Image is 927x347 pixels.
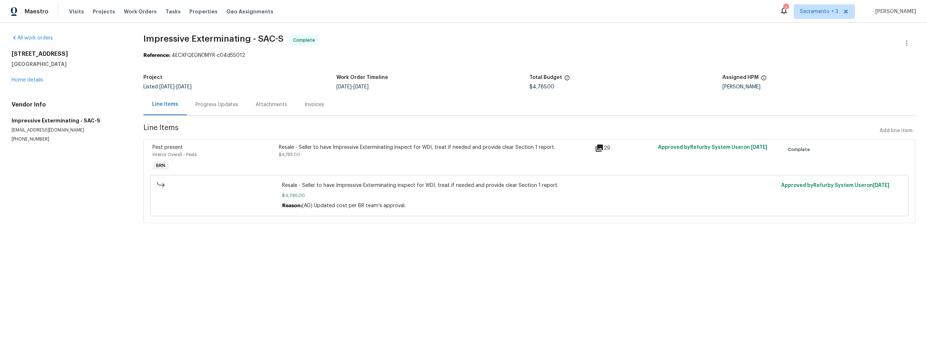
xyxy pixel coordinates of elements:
span: Approved by Refurby System User on [658,145,767,150]
span: Tasks [165,9,181,14]
span: [DATE] [159,84,175,89]
div: Resale - Seller to have Impressive Exterminating inspect for WDI, treat if needed and provide cle... [279,144,591,151]
span: The total cost of line items that have been proposed by Opendoor. This sum includes line items th... [564,75,570,84]
span: Pest present [152,145,183,150]
span: Projects [93,8,115,15]
span: Complete [293,37,318,44]
a: All work orders [12,35,53,41]
span: [DATE] [176,84,192,89]
span: Maestro [25,8,49,15]
h5: Work Order Timeline [336,75,388,80]
span: Line Items [143,124,877,138]
span: (AG) Updated cost per BR team’s approval. [302,203,406,208]
span: Resale - Seller to have Impressive Exterminating inspect for WDI, treat if needed and provide cle... [282,182,777,189]
span: [DATE] [353,84,369,89]
div: [PERSON_NAME] [722,84,915,89]
div: Progress Updates [196,101,238,108]
h5: [GEOGRAPHIC_DATA] [12,60,126,68]
span: [DATE] [873,183,889,188]
div: Attachments [256,101,287,108]
span: Interior Overall - Pests [152,152,197,157]
span: [DATE] [336,84,352,89]
span: - [159,84,192,89]
span: $4,785.00 [279,152,300,157]
span: Geo Assignments [226,8,273,15]
span: [DATE] [751,145,767,150]
span: - [336,84,369,89]
span: $4,785.00 [282,192,777,199]
p: [EMAIL_ADDRESS][DOMAIN_NAME] [12,127,126,133]
h5: Assigned HPM [722,75,759,80]
span: Listed [143,84,192,89]
h5: Project [143,75,162,80]
div: 29 [595,144,654,152]
a: Home details [12,78,43,83]
div: Invoices [305,101,324,108]
span: The hpm assigned to this work order. [761,75,767,84]
span: Work Orders [124,8,157,15]
span: BRN [153,162,168,169]
span: Complete [788,146,813,153]
div: Line Items [152,101,178,108]
span: Impressive Exterminating - SAC-S [143,34,284,43]
h5: Impressive Exterminating - SAC-S [12,117,126,124]
span: $4,785.00 [529,84,554,89]
div: 2 [783,4,788,12]
span: Reason: [282,203,302,208]
p: [PHONE_NUMBER] [12,136,126,142]
h2: [STREET_ADDRESS] [12,50,126,58]
span: Visits [69,8,84,15]
b: Reference: [143,53,170,58]
h4: Vendor Info [12,101,126,108]
div: 4ECXFQEGN0MYR-c04d55012 [143,52,915,59]
span: Sacramento + 3 [800,8,838,15]
h5: Total Budget [529,75,562,80]
span: Properties [189,8,218,15]
span: [PERSON_NAME] [872,8,916,15]
span: Approved by Refurby System User on [781,183,889,188]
